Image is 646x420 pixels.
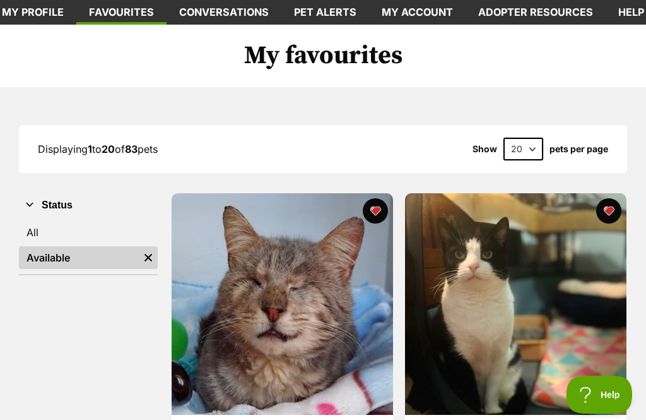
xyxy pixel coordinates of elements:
[19,197,158,213] button: Status
[405,193,626,415] img: Bubbles - Assisted Rehome
[19,246,139,269] a: Available
[38,143,158,155] span: Displaying to of pets
[172,193,393,415] img: Dawson
[19,219,158,274] div: Status
[125,143,138,155] strong: 83
[102,143,115,155] strong: 20
[596,198,621,224] button: favourite
[88,143,92,155] strong: 1
[473,144,497,154] span: Show
[363,198,388,224] button: favourite
[19,221,158,244] a: All
[139,246,158,269] a: Remove filter
[549,144,608,154] label: pets per page
[567,376,633,414] iframe: Help Scout Beacon - Open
